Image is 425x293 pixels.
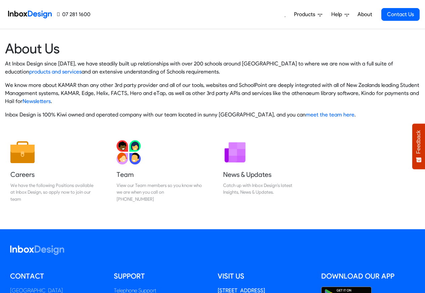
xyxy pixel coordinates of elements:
[294,10,318,18] span: Products
[306,111,354,118] a: meet the team here
[416,130,422,154] span: Feedback
[5,135,101,208] a: Careers We have the following Positions available at Inbox Design, so apply now to join our team
[223,170,308,179] h5: News & Updates
[329,8,352,21] a: Help
[29,68,82,75] a: products and services
[10,245,64,255] img: logo_inboxdesign_white.svg
[10,140,35,164] img: 2022_01_13_icon_job.svg
[23,98,51,104] a: Newsletters
[111,135,207,208] a: Team View our Team members so you know who we are when you call on [PHONE_NUMBER]
[218,271,311,281] h5: Visit us
[321,271,415,281] h5: Download our App
[223,140,247,164] img: 2022_01_12_icon_newsletter.svg
[5,40,420,57] heading: About Us
[57,10,90,18] a: 07 281 1600
[5,81,420,105] p: We know more about KAMAR than any other 3rd party provider and all of our tools, websites and Sch...
[114,271,208,281] h5: Support
[355,8,374,21] a: About
[381,8,420,21] a: Contact Us
[331,10,345,18] span: Help
[117,140,141,164] img: 2022_01_13_icon_team.svg
[5,111,420,119] p: Inbox Design is 100% Kiwi owned and operated company with our team located in sunny [GEOGRAPHIC_D...
[291,8,325,21] a: Products
[412,124,425,169] button: Feedback - Show survey
[5,60,420,76] p: At Inbox Design since [DATE], we have steadily built up relationships with over 200 schools aroun...
[10,182,96,202] div: We have the following Positions available at Inbox Design, so apply now to join our team
[117,170,202,179] h5: Team
[10,170,96,179] h5: Careers
[218,135,314,208] a: News & Updates Catch up with Inbox Design's latest Insights, News & Updates.
[223,182,308,196] div: Catch up with Inbox Design's latest Insights, News & Updates.
[117,182,202,202] div: View our Team members so you know who we are when you call on [PHONE_NUMBER]
[10,271,104,281] h5: Contact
